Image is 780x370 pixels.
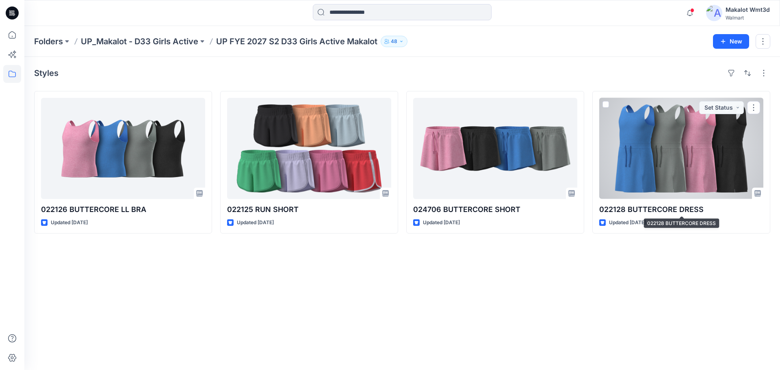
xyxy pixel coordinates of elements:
p: Updated [DATE] [423,219,460,227]
p: 022125 RUN SHORT [227,204,391,215]
h4: Styles [34,68,58,78]
p: 024706 BUTTERCORE SHORT [413,204,577,215]
p: Updated [DATE] [51,219,88,227]
div: Walmart [726,15,770,21]
a: Folders [34,36,63,47]
button: 48 [381,36,407,47]
p: Updated [DATE] [237,219,274,227]
button: New [713,34,749,49]
a: 022128 BUTTERCORE DRESS [599,98,763,199]
p: UP FYE 2027 S2 D33 Girls Active Makalot [216,36,377,47]
div: Makalot Wmt3d [726,5,770,15]
p: 022128 BUTTERCORE DRESS [599,204,763,215]
p: 022126 BUTTERCORE LL BRA [41,204,205,215]
a: UP_Makalot - D33 Girls Active [81,36,198,47]
img: avatar [706,5,722,21]
a: 022125 RUN SHORT [227,98,391,199]
a: 024706 BUTTERCORE SHORT [413,98,577,199]
p: Updated [DATE] [609,219,646,227]
a: 022126 BUTTERCORE LL BRA [41,98,205,199]
p: 48 [391,37,397,46]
